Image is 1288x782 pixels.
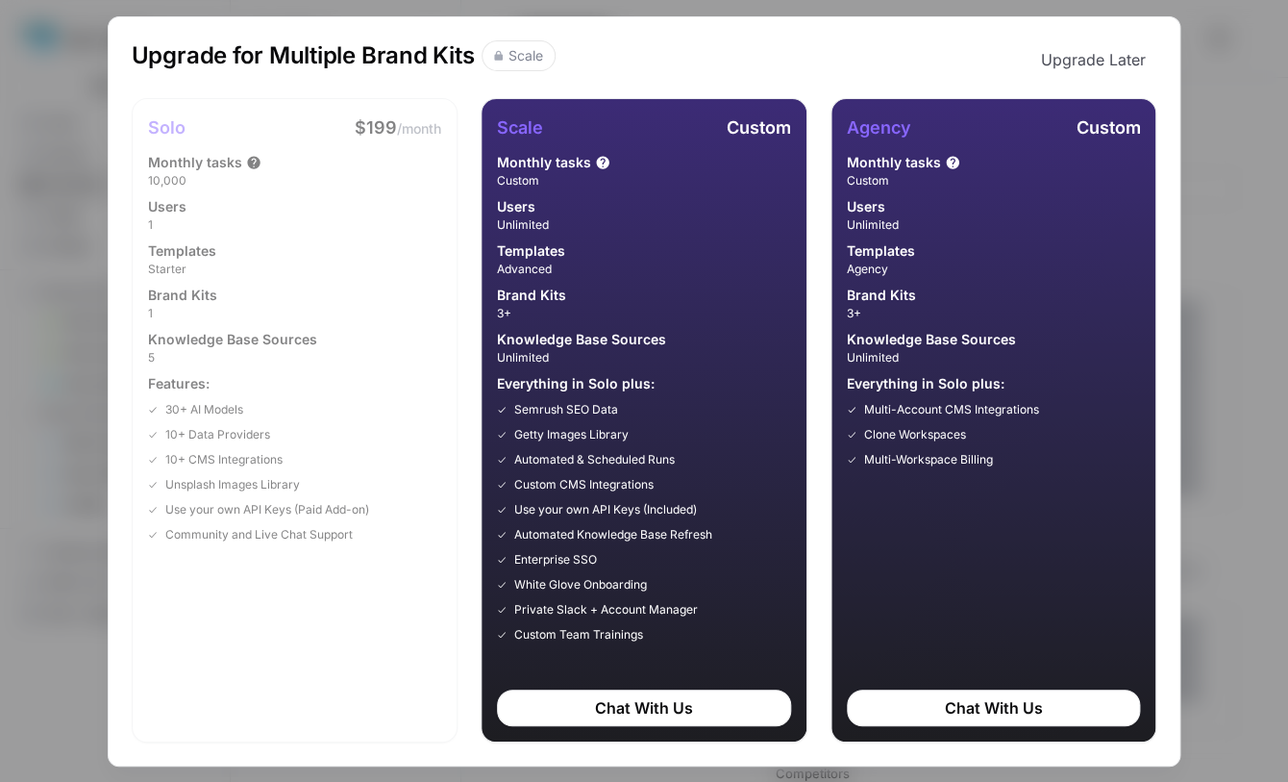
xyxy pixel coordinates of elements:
span: 1 [148,216,442,234]
span: Getty Images Library [514,426,629,443]
span: $199 [355,117,397,138]
div: Chat With Us [497,690,791,726]
span: Automated Knowledge Base Refresh [514,526,712,543]
span: Monthly tasks [847,153,941,172]
span: Unlimited [847,349,1141,366]
span: Monthly tasks [148,153,242,172]
span: Custom [727,117,791,138]
span: Everything in Solo plus: [847,374,1141,393]
h1: Upgrade for Multiple Brand Kits [132,40,475,79]
span: Private Slack + Account Manager [514,601,698,618]
span: Users [497,197,535,216]
span: Brand Kits [847,286,916,305]
span: Agency [847,261,1141,278]
span: 30+ AI Models [165,401,243,418]
span: Enterprise SSO [514,551,597,568]
span: Unlimited [497,349,791,366]
span: Custom Team Trainings [514,626,643,643]
h1: Scale [497,114,543,141]
span: Semrush SEO Data [514,401,618,418]
span: 1 [148,305,442,322]
span: Automated & Scheduled Runs [514,451,675,468]
span: Templates [148,241,216,261]
div: Chat With Us [847,690,1141,726]
span: Monthly tasks [497,153,591,172]
span: 10+ CMS Integrations [165,451,283,468]
span: /month [397,120,441,137]
span: Use your own API Keys (Included) [514,501,697,518]
span: Templates [497,241,565,261]
span: Custom [1076,117,1140,138]
span: Multi-Account CMS Integrations [864,401,1039,418]
span: Community and Live Chat Support [165,526,353,543]
span: 3+ [847,305,1141,322]
span: Users [847,197,885,216]
span: 5 [148,349,442,366]
span: Custom [497,172,791,189]
span: Templates [847,241,915,261]
span: Knowledge Base Sources [497,330,666,349]
span: Brand Kits [148,286,217,305]
span: Brand Kits [497,286,566,305]
span: Users [148,197,186,216]
h1: Agency [847,114,911,141]
span: Unsplash Images Library [165,476,300,493]
span: Clone Workspaces [864,426,966,443]
button: Upgrade Later [1028,40,1156,79]
div: Scale [508,46,543,65]
span: Everything in Solo plus: [497,374,791,393]
span: 10,000 [148,172,442,189]
span: 3+ [497,305,791,322]
span: 10+ Data Providers [165,426,270,443]
span: Unlimited [497,216,791,234]
span: Knowledge Base Sources [148,330,317,349]
h1: Solo [148,114,186,141]
span: Unlimited [847,216,1141,234]
span: White Glove Onboarding [514,576,647,593]
span: Features: [148,374,442,393]
span: Knowledge Base Sources [847,330,1016,349]
span: Advanced [497,261,791,278]
span: Custom CMS Integrations [514,476,654,493]
span: Use your own API Keys (Paid Add-on) [165,501,369,518]
span: Custom [847,172,1141,189]
span: Multi-Workspace Billing [864,451,993,468]
span: Starter [148,261,442,278]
